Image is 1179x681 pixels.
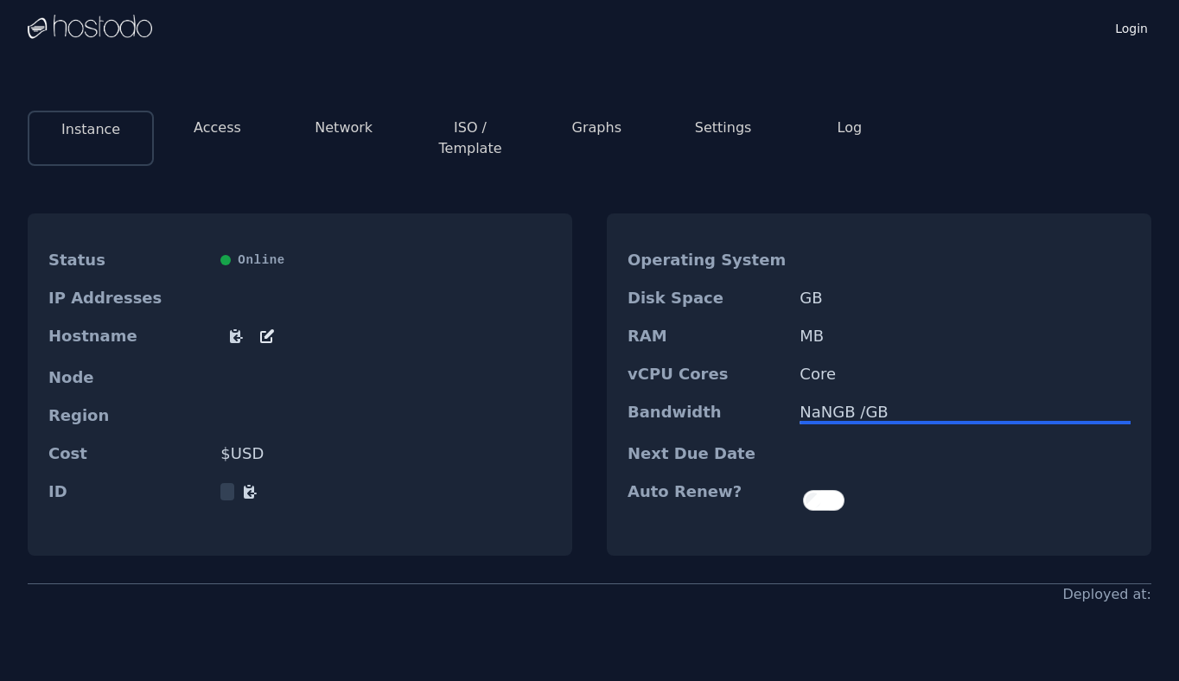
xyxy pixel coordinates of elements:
[695,118,752,138] button: Settings
[838,118,863,138] button: Log
[628,483,786,518] dt: Auto Renew?
[628,404,786,424] dt: Bandwidth
[628,290,786,307] dt: Disk Space
[628,366,786,383] dt: vCPU Cores
[48,407,207,424] dt: Region
[61,119,120,140] button: Instance
[48,328,207,348] dt: Hostname
[800,366,1131,383] dd: Core
[48,483,207,500] dt: ID
[800,328,1131,345] dd: MB
[48,445,207,462] dt: Cost
[628,328,786,345] dt: RAM
[1062,584,1151,605] div: Deployed at:
[48,290,207,307] dt: IP Addresses
[220,445,551,462] dd: $ USD
[421,118,519,159] button: ISO / Template
[194,118,241,138] button: Access
[800,290,1131,307] dd: GB
[48,251,207,269] dt: Status
[48,369,207,386] dt: Node
[572,118,621,138] button: Graphs
[28,15,152,41] img: Logo
[800,404,1131,421] div: NaN GB / GB
[315,118,373,138] button: Network
[220,251,551,269] div: Online
[628,445,786,462] dt: Next Due Date
[1112,16,1151,37] a: Login
[628,251,786,269] dt: Operating System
